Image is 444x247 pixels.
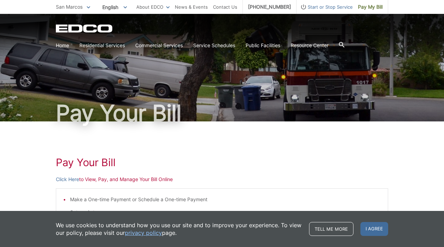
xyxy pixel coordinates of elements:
a: Contact Us [213,3,237,11]
li: Set-up Auto-pay [70,208,381,216]
a: Residential Services [79,42,125,49]
span: Pay My Bill [358,3,383,11]
a: News & Events [175,3,208,11]
h1: Pay Your Bill [56,102,388,124]
a: About EDCO [136,3,170,11]
a: Home [56,42,69,49]
a: Commercial Services [135,42,183,49]
a: Resource Center [291,42,328,49]
p: to View, Pay, and Manage Your Bill Online [56,176,388,183]
a: EDCD logo. Return to the homepage. [56,24,113,33]
span: San Marcos [56,4,83,10]
span: I agree [360,222,388,236]
a: Click Here [56,176,79,183]
p: We use cookies to understand how you use our site and to improve your experience. To view our pol... [56,221,302,237]
span: English [97,1,132,13]
a: Service Schedules [193,42,235,49]
a: Public Facilities [246,42,280,49]
a: privacy policy [125,229,162,237]
li: Make a One-time Payment or Schedule a One-time Payment [70,196,381,203]
h1: Pay Your Bill [56,156,388,169]
a: Tell me more [309,222,353,236]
